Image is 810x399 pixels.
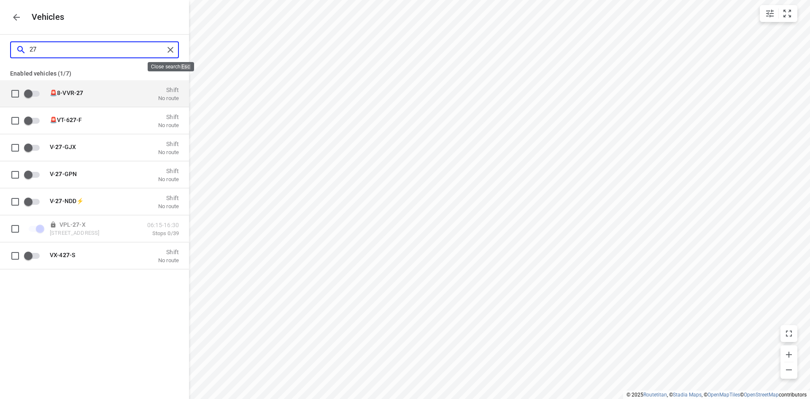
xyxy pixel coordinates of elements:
b: 27 [76,89,83,96]
p: Vehicles [25,12,65,22]
div: small contained button group [760,5,797,22]
span: Enable [24,85,45,101]
b: 27 [63,251,70,258]
span: 🚨VT-6 -F [50,116,82,123]
span: Enable [24,247,45,263]
input: Search vehicles [30,43,164,56]
button: Fit zoom [779,5,796,22]
p: Shift [158,167,179,174]
span: VX-4 -S [50,251,75,258]
span: VPL- -X [59,221,86,228]
p: No route [158,257,179,263]
span: 🚨8-VVR- [50,89,83,96]
a: OpenMapTiles [707,392,740,398]
span: V- -GJX [50,143,76,150]
span: Enable [24,139,45,155]
b: 27 [70,116,76,123]
b: 27 [55,143,62,150]
span: Enable [24,166,45,182]
p: Stops 0/39 [147,230,179,236]
p: 06:15-16:30 [147,221,179,228]
p: Shift [158,113,179,120]
span: Enable [24,193,45,209]
span: Enable [24,112,45,128]
p: No route [158,176,179,182]
span: V- -NDD⚡ [50,197,84,204]
p: Shift [158,248,179,255]
p: [STREET_ADDRESS] [50,229,134,236]
a: Routetitan [643,392,667,398]
p: Shift [158,86,179,93]
p: No route [158,149,179,155]
b: 27 [55,170,62,177]
p: No route [158,122,179,128]
b: 27 [73,221,79,228]
p: No route [158,203,179,209]
li: © 2025 , © , © © contributors [626,392,807,398]
span: Unable to edit locked vehicles [24,220,45,236]
span: V- -GPN [50,170,77,177]
button: Map settings [761,5,778,22]
p: Shift [158,140,179,147]
b: 27 [55,197,62,204]
a: Stadia Maps [673,392,702,398]
p: No route [158,95,179,101]
a: OpenStreetMap [744,392,779,398]
p: Shift [158,194,179,201]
